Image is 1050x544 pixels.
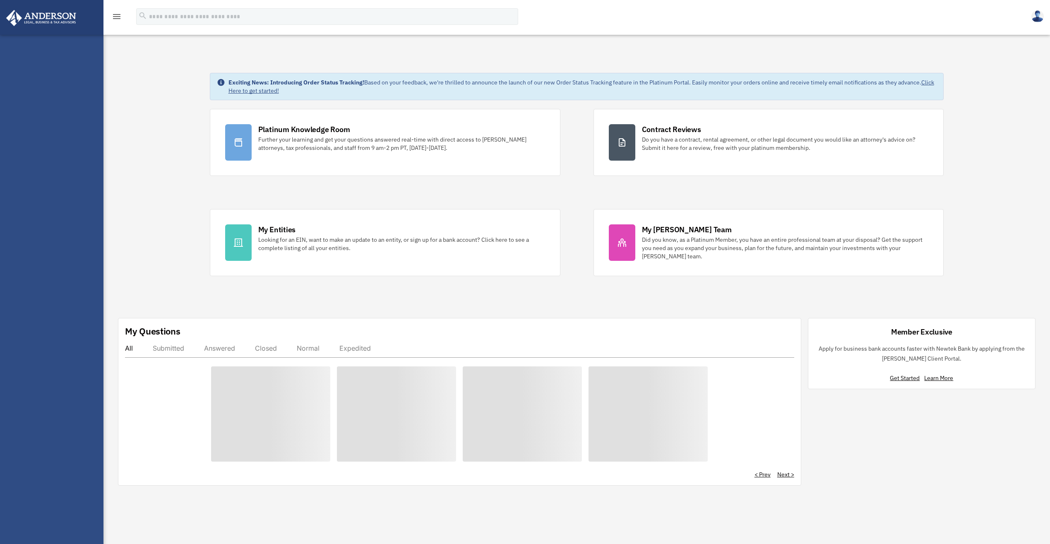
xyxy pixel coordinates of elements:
[890,374,923,382] a: Get Started
[138,11,147,20] i: search
[642,224,732,235] div: My [PERSON_NAME] Team
[4,10,79,26] img: Anderson Advisors Platinum Portal
[815,344,1028,364] p: Apply for business bank accounts faster with Newtek Bank by applying from the [PERSON_NAME] Clien...
[255,344,277,352] div: Closed
[210,209,560,276] a: My Entities Looking for an EIN, want to make an update to an entity, or sign up for a bank accoun...
[339,344,371,352] div: Expedited
[754,470,771,479] a: < Prev
[153,344,184,352] div: Submitted
[258,135,545,152] div: Further your learning and get your questions answered real-time with direct access to [PERSON_NAM...
[924,374,953,382] a: Learn More
[642,236,929,260] div: Did you know, as a Platinum Member, you have an entire professional team at your disposal? Get th...
[258,124,350,135] div: Platinum Knowledge Room
[125,344,133,352] div: All
[112,14,122,22] a: menu
[125,325,180,337] div: My Questions
[593,109,944,176] a: Contract Reviews Do you have a contract, rental agreement, or other legal document you would like...
[228,78,937,95] div: Based on your feedback, we're thrilled to announce the launch of our new Order Status Tracking fe...
[642,135,929,152] div: Do you have a contract, rental agreement, or other legal document you would like an attorney's ad...
[258,224,296,235] div: My Entities
[112,12,122,22] i: menu
[228,79,934,94] a: Click Here to get started!
[593,209,944,276] a: My [PERSON_NAME] Team Did you know, as a Platinum Member, you have an entire professional team at...
[204,344,235,352] div: Answered
[297,344,320,352] div: Normal
[210,109,560,176] a: Platinum Knowledge Room Further your learning and get your questions answered real-time with dire...
[1031,10,1044,22] img: User Pic
[891,327,952,337] div: Member Exclusive
[258,236,545,252] div: Looking for an EIN, want to make an update to an entity, or sign up for a bank account? Click her...
[642,124,701,135] div: Contract Reviews
[777,470,794,479] a: Next >
[228,79,364,86] strong: Exciting News: Introducing Order Status Tracking!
